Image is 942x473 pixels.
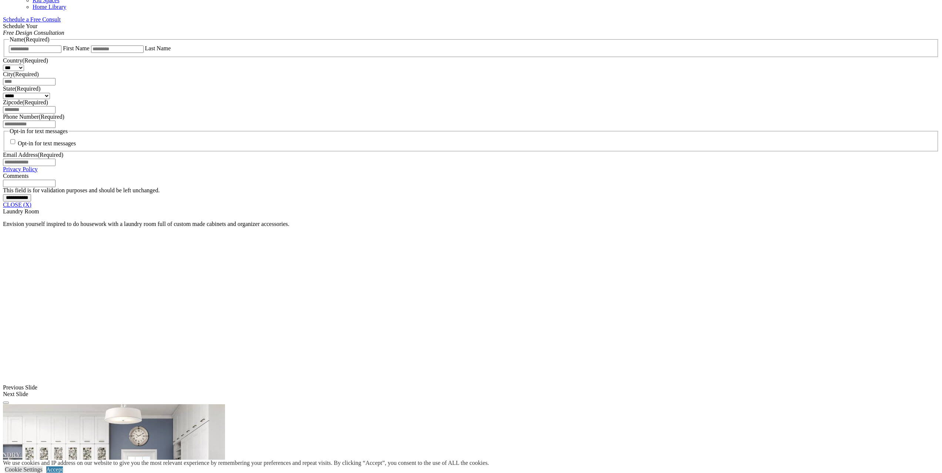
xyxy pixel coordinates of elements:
[3,460,489,466] div: We use cookies and IP address on our website to give you the most relevant experience by remember...
[3,57,48,64] label: Country
[145,45,171,51] label: Last Name
[9,36,50,43] legend: Name
[3,114,64,120] label: Phone Number
[38,114,64,120] span: (Required)
[3,402,9,404] button: Click here to pause slide show
[13,71,39,77] span: (Required)
[3,173,29,179] label: Comments
[3,166,38,172] a: Privacy Policy
[3,16,61,23] a: Schedule a Free Consult (opens a dropdown menu)
[3,208,39,214] span: Laundry Room
[3,202,31,208] a: CLOSE (X)
[24,36,49,43] span: (Required)
[3,391,939,398] div: Next Slide
[22,57,48,64] span: (Required)
[3,30,64,36] em: Free Design Consultation
[22,99,48,105] span: (Required)
[9,128,68,135] legend: Opt-in for text messages
[3,152,63,158] label: Email Address
[3,85,40,92] label: State
[3,187,939,194] div: This field is for validation purposes and should be left unchanged.
[3,221,939,227] p: Envision yourself inspired to do housework with a laundry room full of custom made cabinets and o...
[3,71,39,77] label: City
[3,23,64,36] span: Schedule Your
[15,85,40,92] span: (Required)
[3,384,939,391] div: Previous Slide
[18,141,76,147] label: Opt-in for text messages
[63,45,90,51] label: First Name
[5,466,43,473] a: Cookie Settings
[46,466,63,473] a: Accept
[33,4,66,10] a: Home Library
[3,99,48,105] label: Zipcode
[38,152,63,158] span: (Required)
